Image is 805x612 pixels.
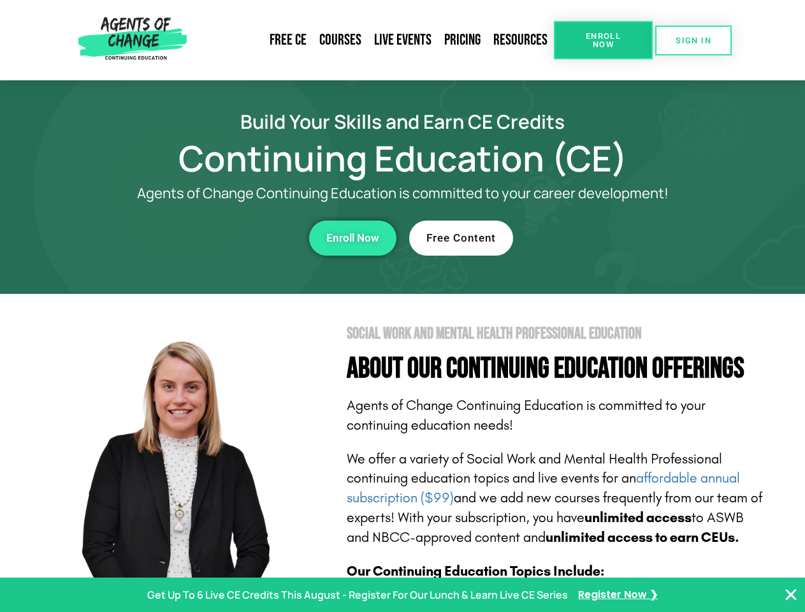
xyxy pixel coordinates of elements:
[655,25,732,55] a: SIGN IN
[578,586,658,604] a: Register Now ❯
[783,587,799,602] button: Close Banner
[574,32,632,48] span: Enroll Now
[676,36,711,45] span: SIGN IN
[347,354,766,383] h4: About Our Continuing Education Offerings
[91,186,715,201] p: Agents of Change Continuing Education is committed to your career development!
[347,563,604,579] b: Our Continuing Education Topics Include:
[426,233,496,244] span: Free Content
[368,25,438,55] a: Live Events
[584,509,692,526] b: unlimited access
[40,143,766,173] h1: Continuing Education (CE)
[438,25,487,55] a: Pricing
[40,112,766,131] h2: Build Your Skills and Earn CE Credits
[554,21,653,59] a: Enroll Now
[313,25,368,55] a: Courses
[309,221,396,256] a: Enroll Now
[347,397,706,433] span: Agents of Change Continuing Education is committed to your continuing education needs!
[347,449,766,548] p: We offer a variety of Social Work and Mental Health Professional continuing education topics and ...
[487,25,554,55] a: Resources
[326,233,379,244] span: Enroll Now
[263,25,313,55] a: Free CE
[347,326,766,342] h2: Social Work and Mental Health Professional Education
[192,25,554,55] nav: Menu
[409,221,513,256] a: Free Content
[546,529,739,546] b: unlimited access to earn CEUs.
[147,586,568,604] p: Get Up To 6 Live CE Credits This August - Register For Our Lunch & Learn Live CE Series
